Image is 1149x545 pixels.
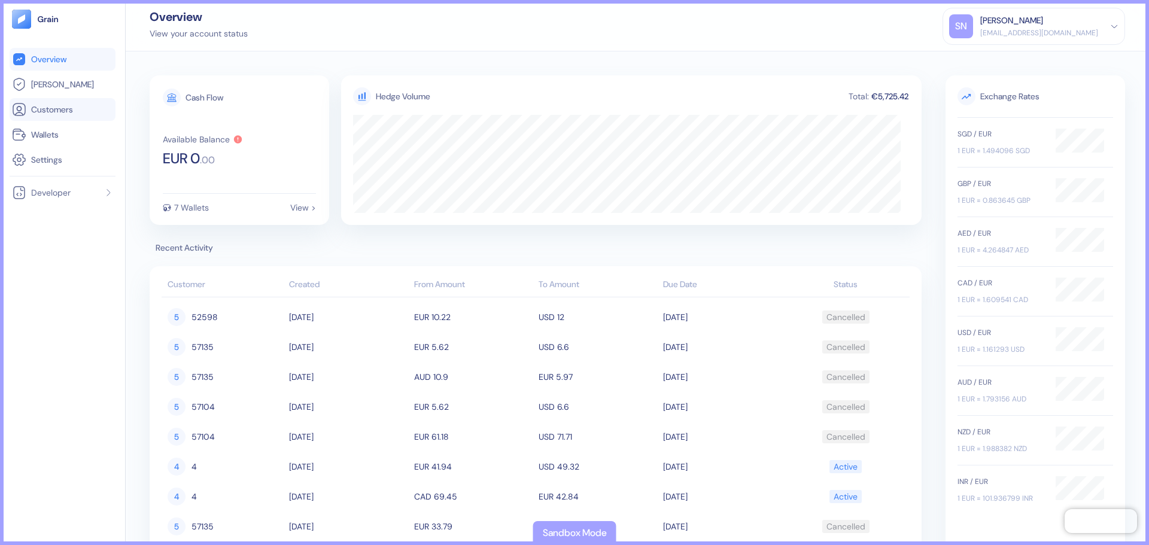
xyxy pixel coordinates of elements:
[660,392,785,422] td: [DATE]
[826,397,865,417] div: Cancelled
[957,245,1044,255] div: 1 EUR = 4.264847 AED
[411,362,536,392] td: AUD 10.9
[543,526,607,540] div: Sandbox Mode
[949,14,973,38] div: SN
[957,394,1044,404] div: 1 EUR = 1.793156 AUD
[191,516,214,537] span: 57135
[163,135,243,144] button: Available Balance
[834,456,858,477] div: Active
[411,302,536,332] td: EUR 10.22
[31,103,73,115] span: Customers
[957,178,1044,189] div: GBP / EUR
[536,302,660,332] td: USD 12
[411,511,536,541] td: EUR 33.79
[536,362,660,392] td: EUR 5.97
[174,203,209,212] div: 7 Wallets
[191,486,197,507] span: 4
[191,367,214,387] span: 57135
[536,392,660,422] td: USD 6.6
[286,511,411,541] td: [DATE]
[376,90,430,103] div: Hedge Volume
[12,52,113,66] a: Overview
[980,14,1043,27] div: [PERSON_NAME]
[411,392,536,422] td: EUR 5.62
[191,456,197,477] span: 4
[286,422,411,452] td: [DATE]
[660,332,785,362] td: [DATE]
[957,327,1044,338] div: USD / EUR
[31,129,59,141] span: Wallets
[191,307,218,327] span: 52598
[826,516,865,537] div: Cancelled
[191,337,214,357] span: 57135
[12,10,31,29] img: logo-tablet-V2.svg
[162,273,286,297] th: Customer
[957,195,1044,206] div: 1 EUR = 0.863645 GBP
[168,398,186,416] div: 5
[411,452,536,482] td: EUR 41.94
[12,153,113,167] a: Settings
[163,151,200,166] span: EUR 0
[536,273,660,297] th: To Amount
[411,273,536,297] th: From Amount
[150,11,248,23] div: Overview
[957,476,1044,487] div: INR / EUR
[31,53,66,65] span: Overview
[1065,509,1137,533] iframe: Chatra live chat
[660,362,785,392] td: [DATE]
[31,154,62,166] span: Settings
[12,127,113,142] a: Wallets
[168,488,186,506] div: 4
[660,422,785,452] td: [DATE]
[847,92,870,101] div: Total:
[286,392,411,422] td: [DATE]
[660,452,785,482] td: [DATE]
[163,135,230,144] div: Available Balance
[168,428,186,446] div: 5
[286,362,411,392] td: [DATE]
[826,307,865,327] div: Cancelled
[536,482,660,511] td: EUR 42.84
[957,87,1113,105] span: Exchange Rates
[286,332,411,362] td: [DATE]
[980,28,1098,38] div: [EMAIL_ADDRESS][DOMAIN_NAME]
[12,102,113,117] a: Customers
[12,77,113,92] a: [PERSON_NAME]
[834,486,858,507] div: Active
[150,242,922,254] span: Recent Activity
[286,452,411,482] td: [DATE]
[168,517,186,535] div: 5
[957,493,1044,504] div: 1 EUR = 101.936799 INR
[37,15,59,23] img: logo
[660,302,785,332] td: [DATE]
[957,294,1044,305] div: 1 EUR = 1.609541 CAD
[168,308,186,326] div: 5
[168,458,186,476] div: 4
[957,427,1044,437] div: NZD / EUR
[826,337,865,357] div: Cancelled
[168,368,186,386] div: 5
[191,397,215,417] span: 57104
[957,377,1044,388] div: AUD / EUR
[660,482,785,511] td: [DATE]
[200,156,215,165] span: . 00
[536,422,660,452] td: USD 71.71
[286,302,411,332] td: [DATE]
[826,427,865,447] div: Cancelled
[168,338,186,356] div: 5
[957,145,1044,156] div: 1 EUR = 1.494096 SGD
[31,78,94,90] span: [PERSON_NAME]
[290,203,316,212] div: View >
[411,482,536,511] td: CAD 69.45
[150,28,248,40] div: View your account status
[286,482,411,511] td: [DATE]
[411,422,536,452] td: EUR 61.18
[957,278,1044,288] div: CAD / EUR
[536,452,660,482] td: USD 49.32
[411,332,536,362] td: EUR 5.62
[957,228,1044,239] div: AED / EUR
[788,278,904,291] div: Status
[536,511,660,541] td: USD 39.84
[191,427,215,447] span: 57104
[826,367,865,387] div: Cancelled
